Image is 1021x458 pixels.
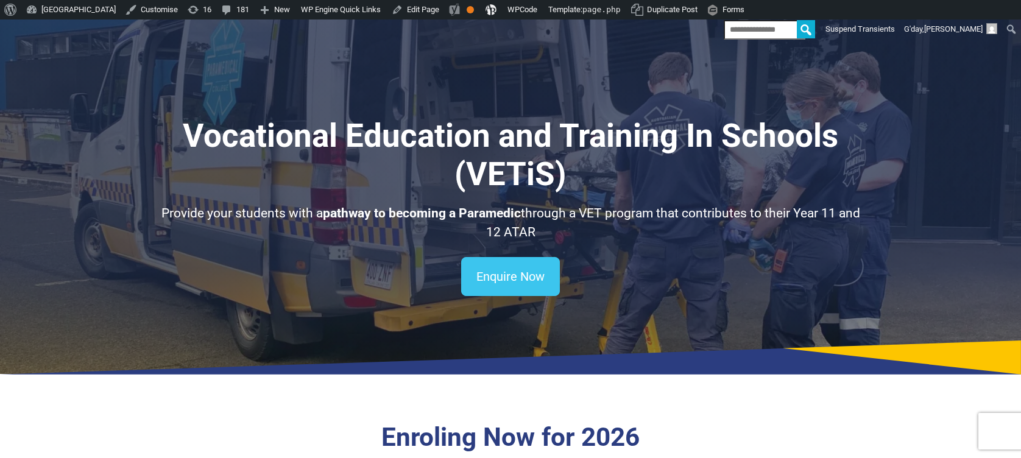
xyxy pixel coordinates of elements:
[924,24,983,33] span: [PERSON_NAME]
[323,206,521,220] strong: pathway to becoming a Paramedic
[154,422,867,453] h3: Enroling Now for 2026
[821,19,900,39] a: Suspend Transients
[154,117,867,194] h1: Vocational Education and Training In Schools (VETiS)
[461,257,560,296] a: Enquire Now
[154,204,867,242] p: Provide your students with a through a VET program that contributes to their Year 11 and 12 ATAR
[900,19,1002,39] a: G'day,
